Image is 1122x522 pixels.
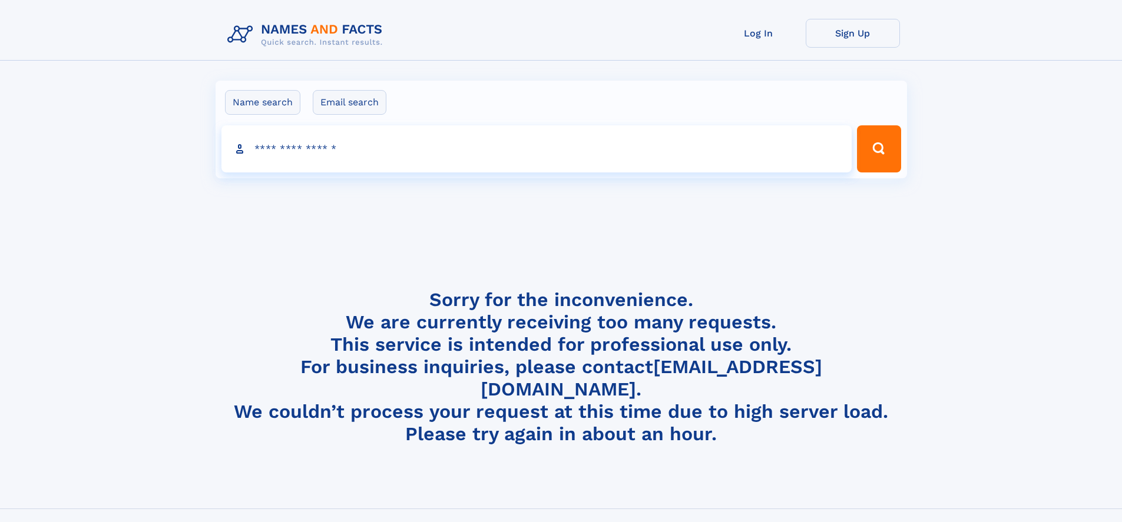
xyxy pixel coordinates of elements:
[711,19,806,48] a: Log In
[221,125,852,172] input: search input
[225,90,300,115] label: Name search
[223,19,392,51] img: Logo Names and Facts
[806,19,900,48] a: Sign Up
[223,288,900,445] h4: Sorry for the inconvenience. We are currently receiving too many requests. This service is intend...
[313,90,386,115] label: Email search
[857,125,901,172] button: Search Button
[481,355,822,400] a: [EMAIL_ADDRESS][DOMAIN_NAME]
